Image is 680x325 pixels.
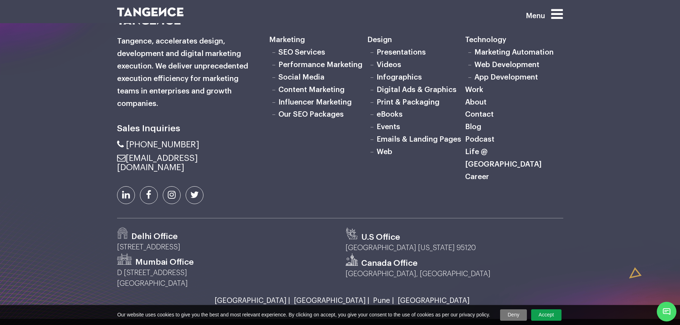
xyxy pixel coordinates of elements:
[377,61,401,68] a: Videos
[211,297,290,305] a: [GEOGRAPHIC_DATA] |
[278,61,362,68] a: Performance Marketing
[377,98,439,106] a: Print & Packaging
[278,98,352,106] a: Influencer Marketing
[367,34,465,46] h6: Design
[117,121,259,136] h6: Sales Inquiries
[346,269,563,279] p: [GEOGRAPHIC_DATA], [GEOGRAPHIC_DATA]
[346,243,563,253] p: [GEOGRAPHIC_DATA] [US_STATE] 95120
[474,61,539,68] a: Web Development
[346,227,358,240] img: us.svg
[394,297,469,305] a: [GEOGRAPHIC_DATA]
[117,35,259,110] h6: Tangence, accelerates design, development and digital marketing execution. We deliver unprecedent...
[278,86,344,93] a: Content Marketing
[117,154,198,172] a: [EMAIL_ADDRESS][DOMAIN_NAME]
[377,148,392,156] a: Web
[500,309,527,321] a: Deny
[117,242,335,253] p: [STREET_ADDRESS]
[290,297,369,305] a: [GEOGRAPHIC_DATA] |
[377,111,403,118] a: eBooks
[278,73,324,81] a: Social Media
[531,309,561,321] a: Accept
[474,73,538,81] a: App Development
[269,34,367,46] h6: Marketing
[278,49,325,56] a: SEO Services
[126,140,199,149] span: [PHONE_NUMBER]
[117,7,184,16] img: logo SVG
[465,34,563,46] h6: Technology
[465,173,489,181] a: Career
[117,268,335,289] p: D [STREET_ADDRESS] [GEOGRAPHIC_DATA]
[346,253,358,266] img: canada.svg
[361,232,400,243] h3: U.S Office
[465,123,481,131] a: Blog
[278,111,344,118] a: Our SEO Packages
[377,86,457,93] a: Digital Ads & Graphics
[465,86,483,93] a: Work
[657,302,676,321] span: Chat Widget
[465,136,494,143] a: Podcast
[117,227,128,239] img: Path-529.png
[131,231,178,242] h3: Delhi Office
[377,136,461,143] a: Emails & Landing Pages
[465,98,487,106] a: About
[117,253,132,265] img: Path-530.png
[135,257,194,268] h3: Mumbai Office
[377,49,426,56] a: Presentations
[465,148,542,168] a: Life @ [GEOGRAPHIC_DATA]
[117,140,199,149] a: [PHONE_NUMBER]
[361,258,418,269] h3: Canada Office
[117,311,490,319] span: Our website uses cookies to give you the best and most relevant experience. By clicking on accept...
[369,297,394,305] a: Pune |
[474,49,554,56] a: Marketing Automation
[465,111,494,118] a: Contact
[377,73,422,81] a: Infographics
[377,123,400,131] a: Events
